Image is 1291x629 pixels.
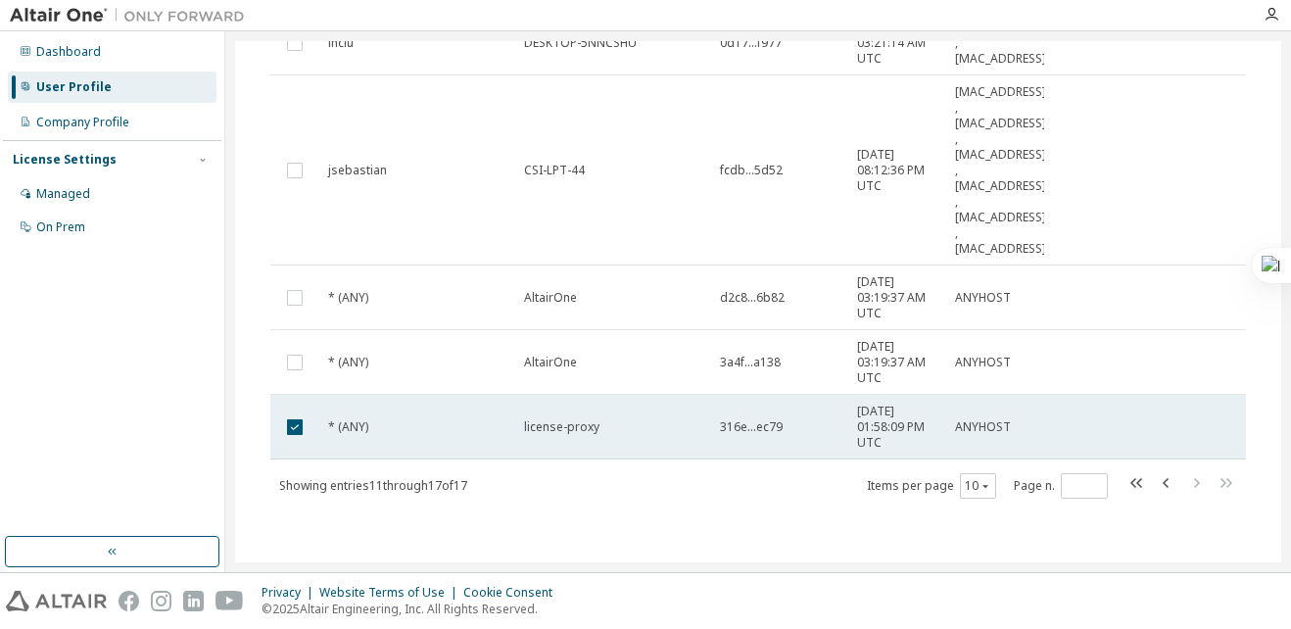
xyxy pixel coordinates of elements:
[524,290,577,306] span: AltairOne
[720,163,783,178] span: fcdb...5d52
[955,20,1046,67] span: [MAC_ADDRESS] , [MAC_ADDRESS]
[151,591,171,611] img: instagram.svg
[524,419,599,435] span: license-proxy
[720,290,785,306] span: d2c8...6b82
[6,591,107,611] img: altair_logo.svg
[720,35,782,51] span: 0d17...f977
[328,419,368,435] span: * (ANY)
[1014,473,1108,499] span: Page n.
[10,6,255,25] img: Altair One
[720,355,781,370] span: 3a4f...a138
[857,404,937,451] span: [DATE] 01:58:09 PM UTC
[524,355,577,370] span: AltairOne
[262,601,564,617] p: © 2025 Altair Engineering, Inc. All Rights Reserved.
[328,290,368,306] span: * (ANY)
[328,35,354,51] span: inclu
[524,163,585,178] span: CSI-LPT-44
[857,274,937,321] span: [DATE] 03:19:37 AM UTC
[13,152,117,168] div: License Settings
[965,478,991,494] button: 10
[857,20,937,67] span: [DATE] 03:21:14 AM UTC
[36,219,85,235] div: On Prem
[36,115,129,130] div: Company Profile
[463,585,564,601] div: Cookie Consent
[524,35,637,51] span: DESKTOP-5NNCSHU
[857,147,937,194] span: [DATE] 08:12:36 PM UTC
[36,44,101,60] div: Dashboard
[955,419,1011,435] span: ANYHOST
[262,585,319,601] div: Privacy
[720,419,783,435] span: 316e...ec79
[119,591,139,611] img: facebook.svg
[215,591,244,611] img: youtube.svg
[867,473,996,499] span: Items per page
[955,355,1011,370] span: ANYHOST
[183,591,204,611] img: linkedin.svg
[36,186,90,202] div: Managed
[319,585,463,601] div: Website Terms of Use
[36,79,112,95] div: User Profile
[279,477,467,494] span: Showing entries 11 through 17 of 17
[328,355,368,370] span: * (ANY)
[955,290,1011,306] span: ANYHOST
[955,84,1046,257] span: [MAC_ADDRESS] , [MAC_ADDRESS] , [MAC_ADDRESS] , [MAC_ADDRESS] , [MAC_ADDRESS] , [MAC_ADDRESS]
[328,163,387,178] span: jsebastian
[857,339,937,386] span: [DATE] 03:19:37 AM UTC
